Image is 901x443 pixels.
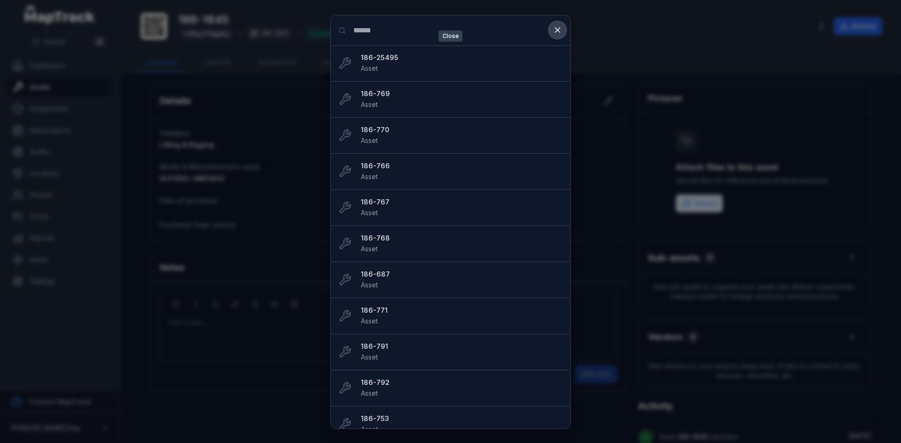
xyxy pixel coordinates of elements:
[361,414,563,423] strong: 186-753
[361,306,563,315] strong: 186-771
[361,197,563,218] a: 186-767Asset
[361,342,563,351] strong: 186-791
[439,30,463,42] span: Close
[361,389,378,397] span: Asset
[361,414,563,435] a: 186-753Asset
[361,209,378,217] span: Asset
[361,317,378,325] span: Asset
[361,378,563,387] strong: 186-792
[361,270,563,279] strong: 186-687
[361,233,563,254] a: 186-768Asset
[361,233,563,243] strong: 186-768
[361,173,378,180] span: Asset
[361,161,563,171] strong: 186-766
[361,270,563,290] a: 186-687Asset
[361,89,563,98] strong: 186-769
[361,89,563,110] a: 186-769Asset
[361,245,378,253] span: Asset
[361,136,378,144] span: Asset
[361,378,563,398] a: 186-792Asset
[361,197,563,207] strong: 186-767
[361,53,563,74] a: 186-25495Asset
[361,342,563,362] a: 186-791Asset
[361,125,563,146] a: 186-770Asset
[361,161,563,182] a: 186-766Asset
[361,53,563,62] strong: 186-25495
[361,64,378,72] span: Asset
[361,100,378,108] span: Asset
[361,281,378,289] span: Asset
[361,306,563,326] a: 186-771Asset
[361,125,563,135] strong: 186-770
[361,353,378,361] span: Asset
[361,425,378,433] span: Asset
